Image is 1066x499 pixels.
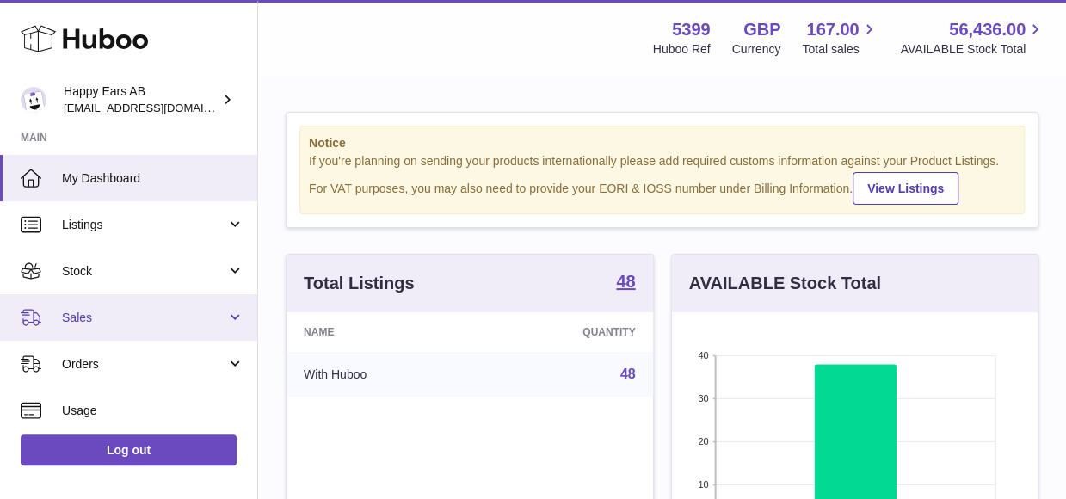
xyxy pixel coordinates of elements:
span: [EMAIL_ADDRESS][DOMAIN_NAME] [64,101,253,114]
a: 56,436.00 AVAILABLE Stock Total [900,18,1045,58]
a: 167.00 Total sales [802,18,878,58]
span: Stock [62,263,226,280]
span: Listings [62,217,226,233]
text: 10 [698,479,708,490]
th: Quantity [479,312,652,352]
strong: 48 [616,273,635,290]
text: 30 [698,393,708,404]
span: My Dashboard [62,170,244,187]
span: 167.00 [806,18,859,41]
span: AVAILABLE Stock Total [900,41,1045,58]
h3: Total Listings [304,272,415,295]
span: Sales [62,310,226,326]
span: 56,436.00 [949,18,1026,41]
h3: AVAILABLE Stock Total [689,272,881,295]
a: View Listings [853,172,958,205]
strong: GBP [743,18,780,41]
span: Total sales [802,41,878,58]
a: 48 [616,273,635,293]
div: Currency [732,41,781,58]
text: 40 [698,350,708,360]
div: Huboo Ref [653,41,711,58]
a: 48 [620,367,636,381]
img: 3pl@happyearsearplugs.com [21,87,46,113]
span: Usage [62,403,244,419]
th: Name [287,312,479,352]
td: With Huboo [287,352,479,397]
text: 20 [698,436,708,447]
a: Log out [21,434,237,465]
strong: 5399 [672,18,711,41]
div: Happy Ears AB [64,83,219,116]
span: Orders [62,356,226,373]
strong: Notice [309,135,1015,151]
div: If you're planning on sending your products internationally please add required customs informati... [309,153,1015,205]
